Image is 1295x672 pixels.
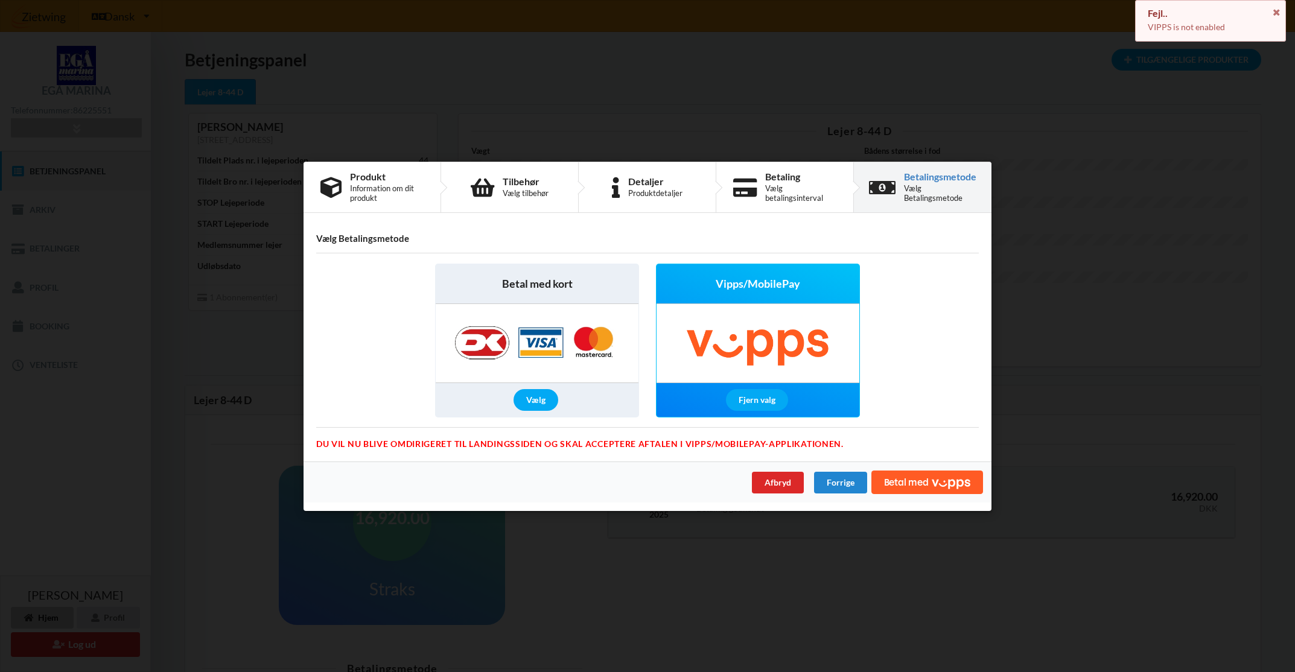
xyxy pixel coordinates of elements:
[350,172,424,182] div: Produkt
[904,172,976,182] div: Betalingsmetode
[514,389,558,411] div: Vælg
[316,427,979,440] div: Du vil nu blive omdirigeret til landingssiden og skal acceptere aftalen i Vipps/MobilePay-applika...
[726,389,788,411] div: Fjern valg
[752,472,804,493] div: Afbryd
[503,188,549,198] div: Vælg tilbehør
[503,177,549,186] div: Tilbehør
[814,472,867,493] div: Forrige
[765,183,836,203] div: Vælg betalingsinterval
[660,304,855,382] img: Vipps/MobilePay
[716,276,800,291] span: Vipps/MobilePay
[1148,21,1273,33] p: VIPPS is not enabled
[904,183,976,203] div: Vælg Betalingsmetode
[502,276,573,291] span: Betal med kort
[628,177,682,186] div: Detaljer
[350,183,424,203] div: Information om dit produkt
[765,172,836,182] div: Betaling
[316,233,979,244] h4: Vælg Betalingsmetode
[442,304,632,382] img: Nets
[1148,7,1273,19] div: Fejl..
[628,188,682,198] div: Produktdetaljer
